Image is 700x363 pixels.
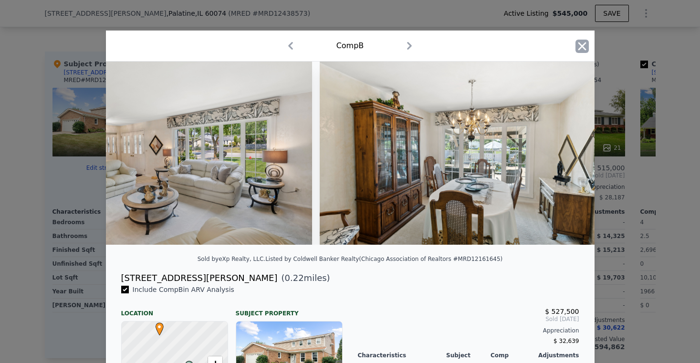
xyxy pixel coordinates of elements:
span: $ 32,639 [554,338,579,344]
span: • [153,320,166,334]
div: Comp B [336,40,364,52]
div: Adjustments [535,352,579,359]
span: $ 527,500 [545,308,579,315]
div: Subject [446,352,491,359]
span: 0.22 [285,273,304,283]
div: Listed by Coldwell Banker Realty (Chicago Association of Realtors #MRD12161645) [265,256,502,262]
img: Property Img [37,62,312,245]
div: Appreciation [358,327,579,334]
div: Characteristics [358,352,447,359]
div: Subject Property [236,302,343,317]
img: Property Img [320,62,595,245]
div: Location [121,302,228,317]
div: • [153,322,159,328]
span: Include Comp B in ARV Analysis [129,286,238,293]
div: [STREET_ADDRESS][PERSON_NAME] [121,271,278,285]
span: Sold [DATE] [358,315,579,323]
span: ( miles) [278,271,330,285]
div: Sold by eXp Realty, LLC . [198,256,265,262]
div: Comp [491,352,535,359]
